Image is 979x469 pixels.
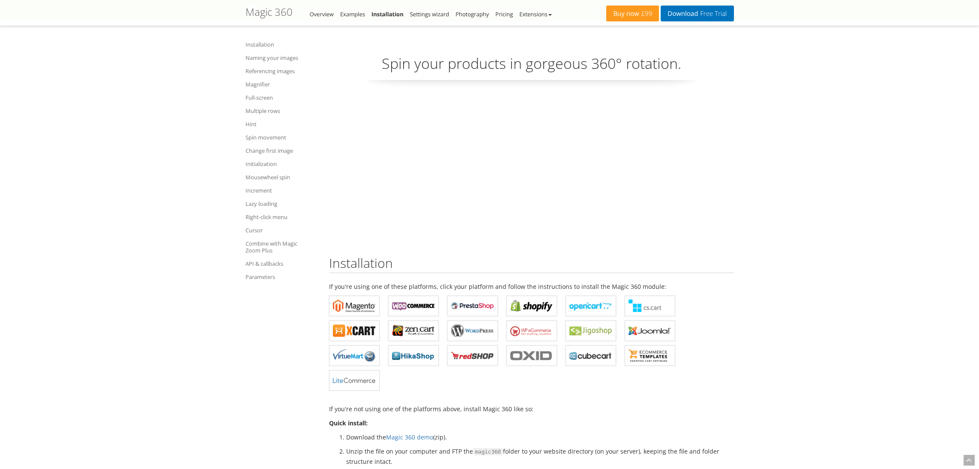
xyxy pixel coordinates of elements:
a: Magic 360 for PrestaShop [447,296,498,316]
b: Magic 360 for Joomla [629,324,671,337]
a: Pricing [495,10,513,18]
a: Change first image [245,145,318,156]
b: Magic 360 for ecommerce Templates [629,349,671,362]
b: Magic 360 for CubeCart [569,349,612,362]
a: Magic 360 for Joomla [625,321,675,341]
span: £99 [639,10,653,17]
a: Naming your images [245,53,318,63]
a: Magic 360 for X-Cart [329,321,380,341]
b: Magic 360 for Shopify [510,300,553,312]
b: Magic 360 for OXID [510,349,553,362]
a: Magic 360 for redSHOP [447,345,498,366]
a: Magic 360 for CS-Cart [625,296,675,316]
a: Magic 360 for OpenCart [566,296,616,316]
a: Photography [455,10,489,18]
a: Magic 360 demo [386,433,433,441]
a: Magic 360 for Zen Cart [388,321,439,341]
a: Increment [245,185,318,196]
a: Multiple rows [245,106,318,116]
b: Magic 360 for WP e-Commerce [510,324,553,337]
a: DownloadFree Trial [661,6,734,21]
a: Lazy loading [245,199,318,209]
a: Mousewheel spin [245,172,318,182]
b: Magic 360 for redSHOP [451,349,494,362]
b: Magic 360 for CS-Cart [629,300,671,312]
a: Spin movement [245,132,318,142]
a: Full-screen [245,92,318,103]
p: If you're not using one of the platforms above, install Magic 360 like so: [329,404,734,414]
h2: Installation [329,256,734,273]
a: Magic 360 for WordPress [447,321,498,341]
a: Installation [371,10,404,18]
a: Magic 360 for HikaShop [388,345,439,366]
b: Magic 360 for Zen Cart [392,324,435,337]
a: Examples [340,10,365,18]
strong: Quick install: [329,419,368,427]
a: Magic 360 for CubeCart [566,345,616,366]
a: Magic 360 for WooCommerce [388,296,439,316]
a: Magnifier [245,79,318,89]
span: Free Trial [698,10,727,17]
a: Parameters [245,272,318,282]
a: Magic 360 for LiteCommerce [329,370,380,391]
span: magic360 [473,448,503,456]
a: Cursor [245,225,318,235]
a: Settings wizard [410,10,449,18]
a: Magic 360 for OXID [506,345,557,366]
p: Spin your products in gorgeous 360° rotation. [329,53,734,80]
a: Initialization [245,159,318,169]
b: Magic 360 for VirtueMart [333,349,376,362]
a: Installation [245,39,318,50]
b: Magic 360 for OpenCart [569,300,612,312]
b: Magic 360 for WooCommerce [392,300,435,312]
li: Unzip the file on your computer and FTP the folder to your website directory (on your server), ke... [346,446,734,466]
a: Extensions [519,10,551,18]
b: Magic 360 for WordPress [451,324,494,337]
b: Magic 360 for PrestaShop [451,300,494,312]
h1: Magic 360 [245,6,293,18]
a: API & callbacks [245,258,318,269]
a: Magic 360 for WP e-Commerce [506,321,557,341]
li: Download the (zip). [346,432,734,442]
p: If you're using one of these platforms, click your platform and follow the instructions to instal... [329,282,734,291]
a: Magic 360 for Shopify [506,296,557,316]
a: Combine with Magic Zoom Plus [245,238,318,255]
a: Magic 360 for VirtueMart [329,345,380,366]
a: Buy now£99 [606,6,659,21]
b: Magic 360 for LiteCommerce [333,374,376,387]
b: Magic 360 for Jigoshop [569,324,612,337]
a: Right-click menu [245,212,318,222]
b: Magic 360 for X-Cart [333,324,376,337]
a: Magic 360 for Jigoshop [566,321,616,341]
a: Referencing images [245,66,318,76]
a: Magic 360 for Magento [329,296,380,316]
a: Overview [310,10,334,18]
a: Magic 360 for ecommerce Templates [625,345,675,366]
b: Magic 360 for Magento [333,300,376,312]
b: Magic 360 for HikaShop [392,349,435,362]
a: Hint [245,119,318,129]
